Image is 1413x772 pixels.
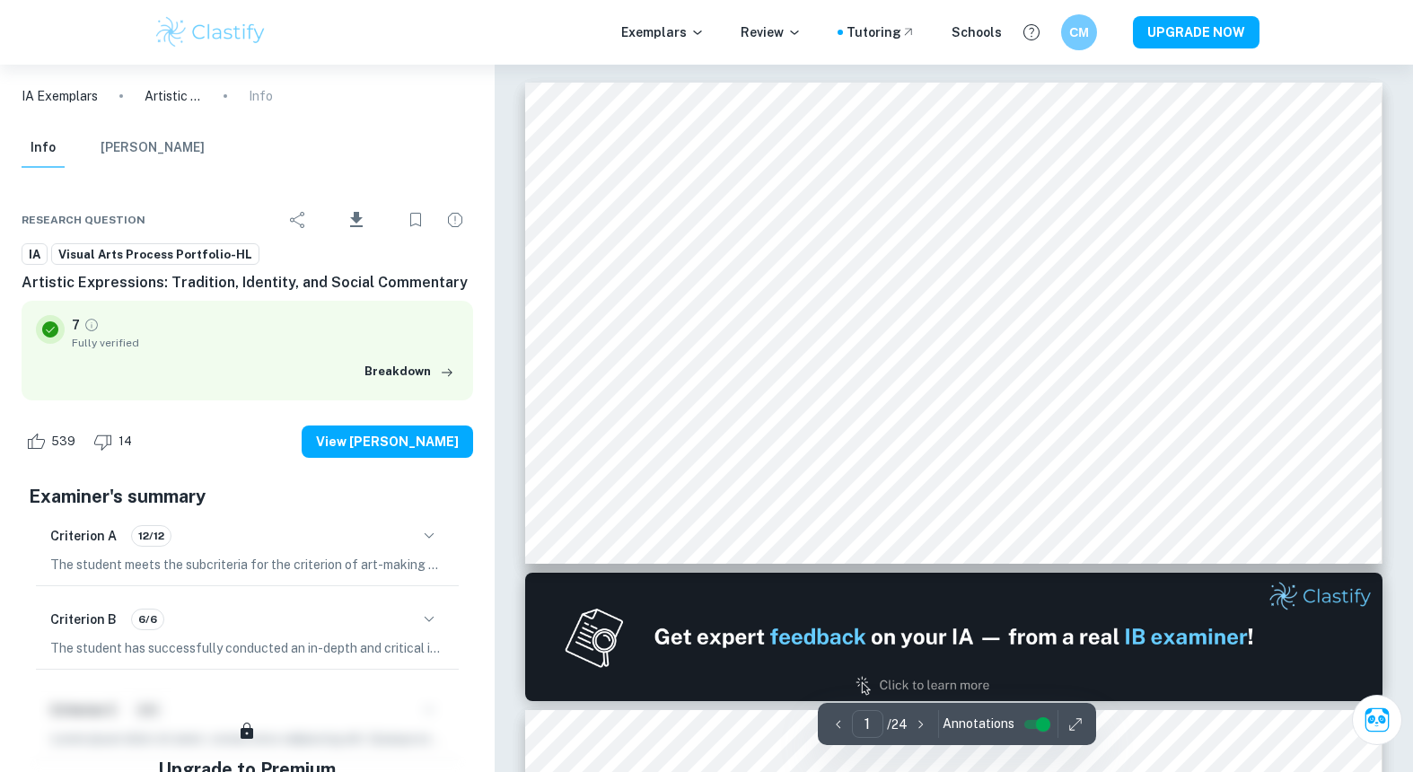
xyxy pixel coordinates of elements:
span: 12/12 [132,528,171,544]
a: Visual Arts Process Portfolio-HL [51,243,259,266]
a: IA Exemplars [22,86,98,106]
div: Dislike [89,427,142,456]
div: Download [320,197,394,243]
img: Clastify logo [154,14,268,50]
button: [PERSON_NAME] [101,128,205,168]
span: 14 [109,433,142,451]
h6: Criterion B [50,610,117,629]
button: Ask Clai [1352,695,1402,745]
a: Grade fully verified [83,317,100,333]
p: Artistic Expressions: Tradition, Identity, and Social Commentary [145,86,202,106]
h5: Examiner's summary [29,483,466,510]
p: The student has successfully conducted an in-depth and critical investigation in their portfolio,... [50,638,444,658]
button: Info [22,128,65,168]
button: Breakdown [360,358,459,385]
p: Review [741,22,802,42]
p: Info [249,86,273,106]
button: View [PERSON_NAME] [302,425,473,458]
p: Exemplars [621,22,705,42]
a: IA [22,243,48,266]
span: 6/6 [132,611,163,627]
button: Help and Feedback [1016,17,1047,48]
h6: Artistic Expressions: Tradition, Identity, and Social Commentary [22,272,473,294]
p: 7 [72,315,80,335]
a: Schools [952,22,1002,42]
span: Research question [22,212,145,228]
span: Visual Arts Process Portfolio-HL [52,246,259,264]
span: IA [22,246,47,264]
button: UPGRADE NOW [1133,16,1259,48]
div: Share [280,202,316,238]
span: 539 [41,433,85,451]
p: / 24 [887,715,908,734]
div: Like [22,427,85,456]
div: Bookmark [398,202,434,238]
span: Fully verified [72,335,459,351]
button: СМ [1061,14,1097,50]
h6: Criterion A [50,526,117,546]
span: Annotations [943,715,1014,733]
h6: СМ [1069,22,1090,42]
div: Report issue [437,202,473,238]
a: Tutoring [847,22,916,42]
p: The student meets the subcriteria for the criterion of art-making formats by providing three art-... [50,555,444,575]
img: Ad [525,573,1382,701]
